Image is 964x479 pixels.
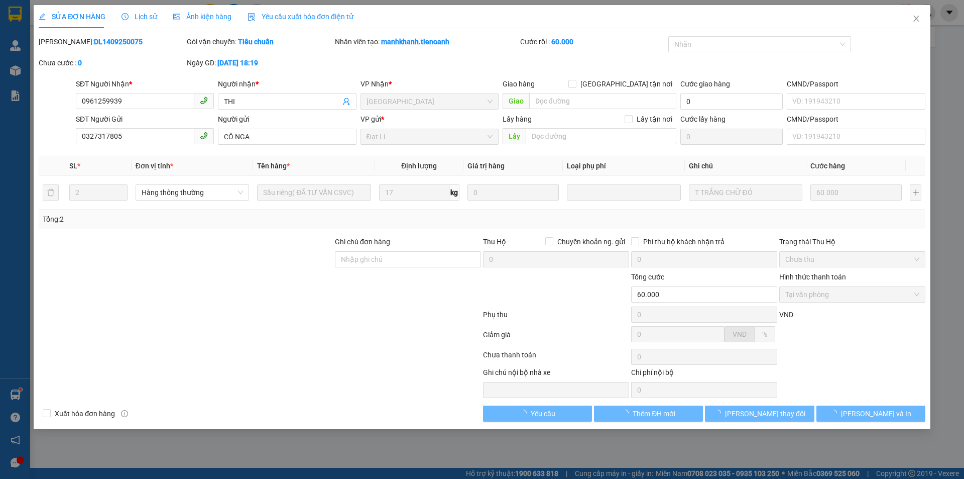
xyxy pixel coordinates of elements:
[503,93,529,109] span: Giao
[401,162,437,170] span: Định lượng
[633,114,676,125] span: Lấy tận nơi
[76,114,214,125] div: SĐT Người Gửi
[257,184,371,201] input: VD: Bàn, Ghế
[39,57,185,68] div: Chưa cước :
[238,38,274,46] b: Tiêu chuẩn
[173,13,180,20] span: picture
[594,406,703,422] button: Thêm ĐH mới
[902,5,930,33] button: Close
[810,184,902,201] input: 0
[779,273,846,281] label: Hình thức thanh toán
[503,80,535,88] span: Giao hàng
[503,115,532,123] span: Lấy hàng
[503,128,526,144] span: Lấy
[200,132,208,140] span: phone
[335,238,390,246] label: Ghi chú đơn hàng
[680,80,730,88] label: Cước giao hàng
[779,311,793,319] span: VND
[467,184,559,201] input: 0
[639,236,729,247] span: Phí thu hộ khách nhận trả
[187,57,333,68] div: Ngày GD:
[142,185,243,200] span: Hàng thông thường
[685,156,806,176] th: Ghi chú
[367,94,493,109] span: Thủ Đức
[257,162,290,170] span: Tên hàng
[449,184,459,201] span: kg
[563,156,684,176] th: Loại phụ phí
[841,408,911,419] span: [PERSON_NAME] và In
[121,410,128,417] span: info-circle
[787,114,925,125] div: CMND/Passport
[94,38,143,46] b: DL1409250075
[785,252,919,267] span: Chưa thu
[39,36,185,47] div: [PERSON_NAME]:
[576,78,676,89] span: [GEOGRAPHIC_DATA] tận nơi
[69,162,77,170] span: SL
[218,78,356,89] div: Người nhận
[680,115,726,123] label: Cước lấy hàng
[785,287,919,302] span: Tại văn phòng
[810,162,845,170] span: Cước hàng
[482,349,630,367] div: Chưa thanh toán
[520,36,666,47] div: Cước rồi :
[631,367,777,382] div: Chi phí nội bộ
[122,13,157,21] span: Lịch sử
[531,408,555,419] span: Yêu cầu
[830,410,841,417] span: loading
[680,93,783,110] input: Cước giao hàng
[76,78,214,89] div: SĐT Người Nhận
[39,13,46,20] span: edit
[173,13,231,21] span: Ảnh kiện hàng
[912,15,920,23] span: close
[467,162,505,170] span: Giá trị hàng
[551,38,573,46] b: 60.000
[43,184,59,201] button: delete
[200,97,208,105] span: phone
[762,330,767,338] span: %
[78,59,82,67] b: 0
[779,236,925,247] div: Trạng thái Thu Hộ
[520,410,531,417] span: loading
[705,406,814,422] button: [PERSON_NAME] thay đổi
[622,410,633,417] span: loading
[136,162,173,170] span: Đơn vị tính
[360,80,389,88] span: VP Nhận
[122,13,129,20] span: clock-circle
[482,329,630,347] div: Giảm giá
[553,236,629,247] span: Chuyển khoản ng. gửi
[526,128,676,144] input: Dọc đường
[482,309,630,327] div: Phụ thu
[218,114,356,125] div: Người gửi
[217,59,258,67] b: [DATE] 18:19
[39,13,105,21] span: SỬA ĐƠN HÀNG
[787,78,925,89] div: CMND/Passport
[910,184,921,201] button: plus
[342,98,350,106] span: user-add
[483,238,506,246] span: Thu Hộ
[367,129,493,144] span: Đạt Lí
[51,408,119,419] span: Xuất hóa đơn hàng
[187,36,333,47] div: Gói vận chuyển:
[529,93,676,109] input: Dọc đường
[43,214,372,225] div: Tổng: 2
[816,406,925,422] button: [PERSON_NAME] và In
[714,410,725,417] span: loading
[733,330,747,338] span: VND
[381,38,449,46] b: manhkhanh.tienoanh
[248,13,353,21] span: Yêu cầu xuất hóa đơn điện tử
[335,36,518,47] div: Nhân viên tạo:
[680,129,783,145] input: Cước lấy hàng
[689,184,802,201] input: Ghi Chú
[483,367,629,382] div: Ghi chú nội bộ nhà xe
[725,408,805,419] span: [PERSON_NAME] thay đổi
[631,273,664,281] span: Tổng cước
[248,13,256,21] img: icon
[335,251,481,267] input: Ghi chú đơn hàng
[633,408,675,419] span: Thêm ĐH mới
[483,406,592,422] button: Yêu cầu
[360,114,499,125] div: VP gửi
